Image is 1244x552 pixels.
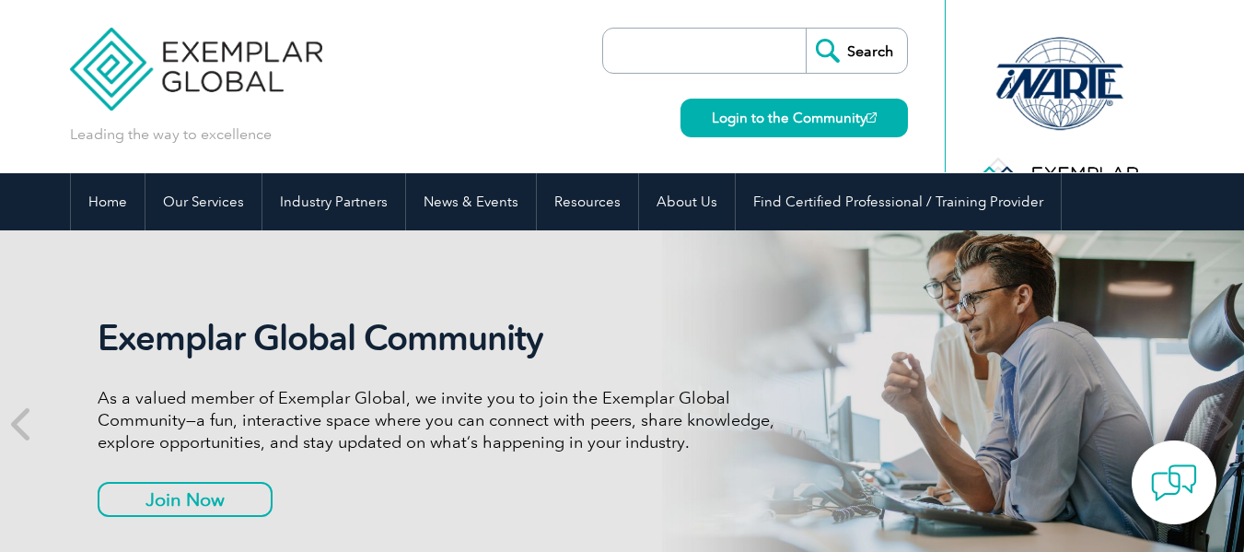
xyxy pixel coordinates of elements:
a: Home [71,173,145,230]
p: Leading the way to excellence [70,124,272,145]
img: open_square.png [866,112,877,123]
h2: Exemplar Global Community [98,317,788,359]
a: Find Certified Professional / Training Provider [736,173,1061,230]
input: Search [806,29,907,73]
a: Resources [537,173,638,230]
a: Login to the Community [680,99,908,137]
a: Join Now [98,482,273,517]
a: About Us [639,173,735,230]
p: As a valued member of Exemplar Global, we invite you to join the Exemplar Global Community—a fun,... [98,387,788,453]
a: News & Events [406,173,536,230]
img: contact-chat.png [1151,460,1197,506]
a: Our Services [145,173,262,230]
a: Industry Partners [262,173,405,230]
